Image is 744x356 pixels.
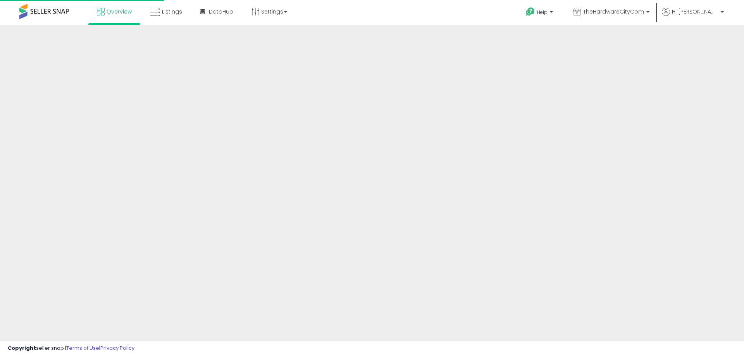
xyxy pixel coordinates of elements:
[520,1,561,25] a: Help
[100,344,134,352] a: Privacy Policy
[662,8,724,25] a: Hi [PERSON_NAME]
[66,344,99,352] a: Terms of Use
[672,8,718,15] span: Hi [PERSON_NAME]
[8,344,36,352] strong: Copyright
[107,8,132,15] span: Overview
[209,8,233,15] span: DataHub
[583,8,644,15] span: TheHardwareCityCom
[537,9,548,15] span: Help
[525,7,535,17] i: Get Help
[162,8,182,15] span: Listings
[8,345,134,352] div: seller snap | |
